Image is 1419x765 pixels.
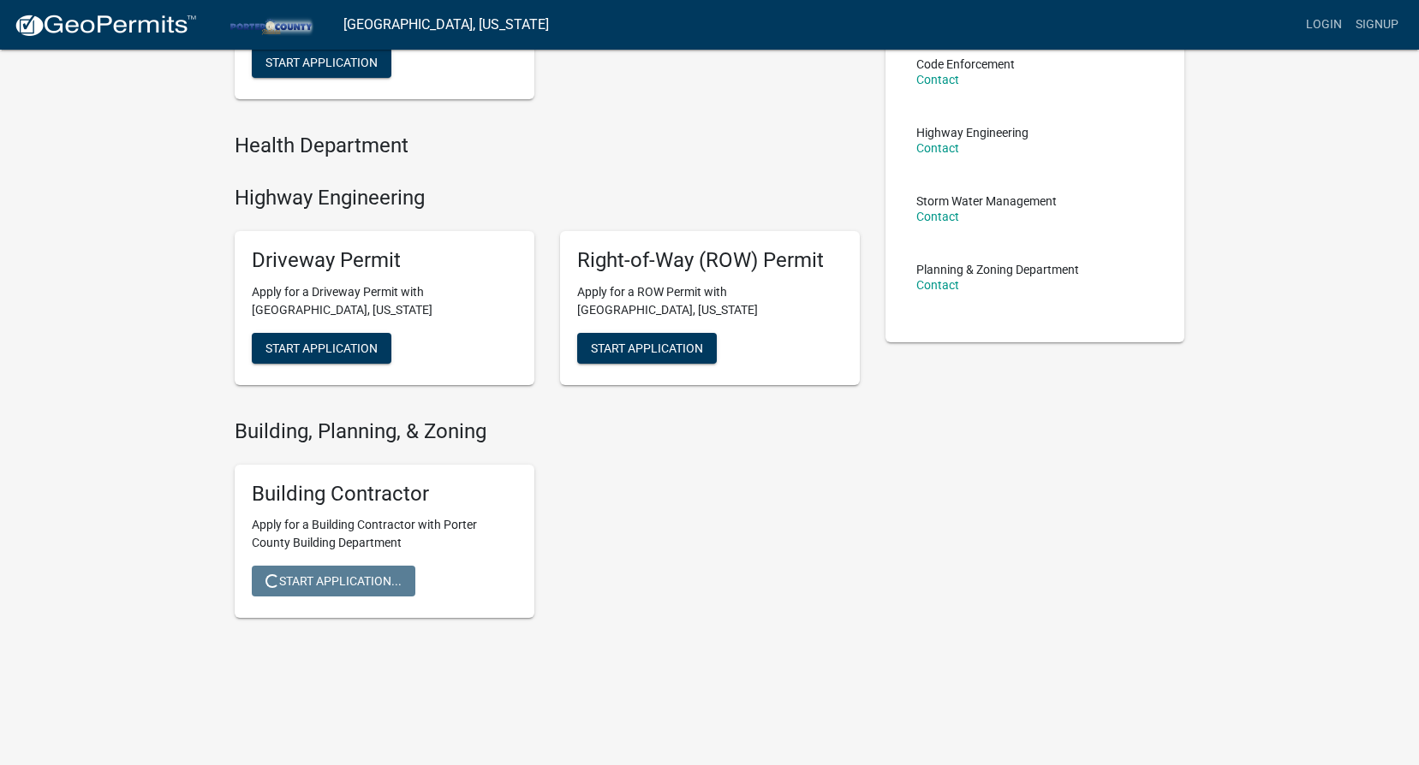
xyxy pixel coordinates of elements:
span: Start Application... [265,574,402,588]
span: Start Application [265,341,378,354]
a: Contact [916,210,959,223]
img: Porter County, Indiana [211,13,330,36]
h5: Right-of-Way (ROW) Permit [577,248,843,273]
a: Contact [916,141,959,155]
p: Apply for a ROW Permit with [GEOGRAPHIC_DATA], [US_STATE] [577,283,843,319]
a: Contact [916,73,959,86]
button: Start Application [252,333,391,364]
a: Contact [916,278,959,292]
h4: Highway Engineering [235,186,860,211]
a: [GEOGRAPHIC_DATA], [US_STATE] [343,10,549,39]
p: Apply for a Building Contractor with Porter County Building Department [252,516,517,552]
a: Signup [1349,9,1405,41]
span: Start Application [591,341,703,354]
h5: Driveway Permit [252,248,517,273]
span: Start Application [265,56,378,69]
h5: Building Contractor [252,482,517,507]
a: Login [1299,9,1349,41]
button: Start Application... [252,566,415,596]
p: Storm Water Management [916,195,1057,207]
p: Highway Engineering [916,127,1028,139]
button: Start Application [577,333,717,364]
button: Start Application [252,47,391,78]
p: Code Enforcement [916,58,1015,70]
h4: Building, Planning, & Zoning [235,419,860,444]
h4: Health Department [235,133,860,158]
p: Planning & Zoning Department [916,264,1079,276]
p: Apply for a Driveway Permit with [GEOGRAPHIC_DATA], [US_STATE] [252,283,517,319]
